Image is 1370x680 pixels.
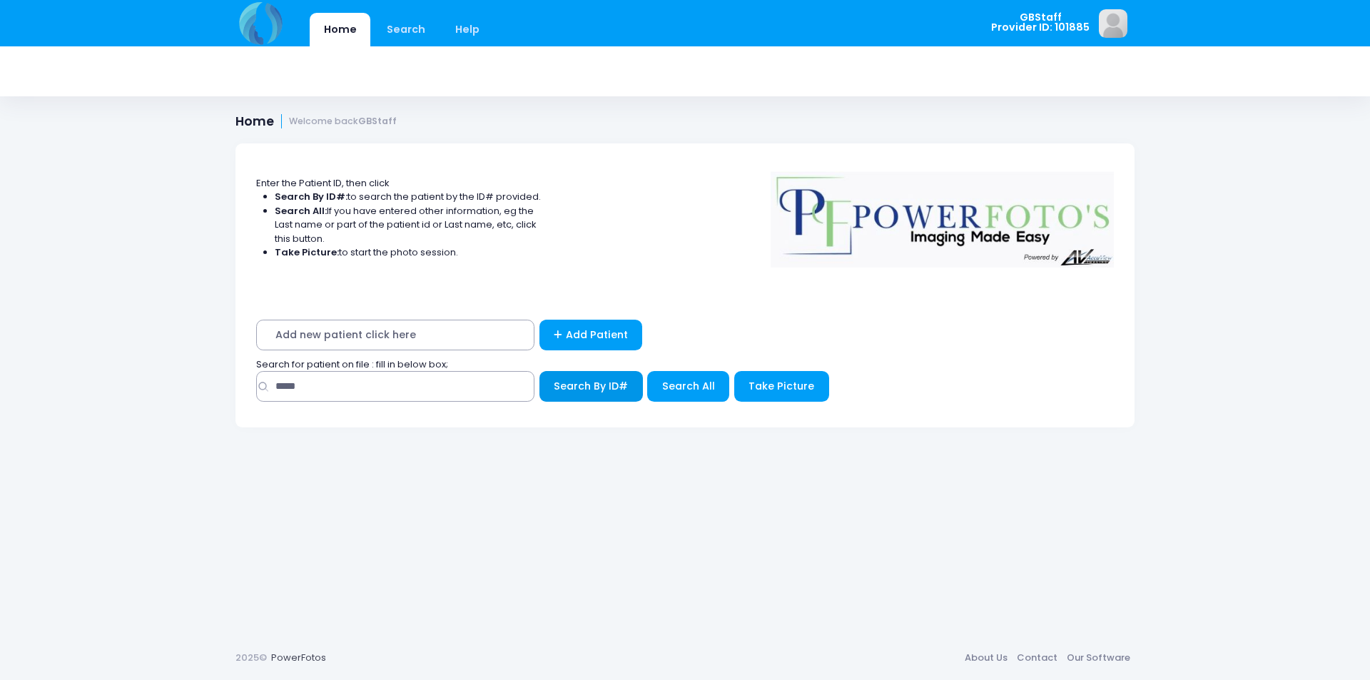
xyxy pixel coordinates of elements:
a: About Us [960,645,1012,671]
a: Help [442,13,494,46]
span: Add new patient click here [256,320,534,350]
strong: GBStaff [358,115,397,127]
strong: Take Picture: [275,245,339,259]
span: Search for patient on file : fill in below box; [256,357,448,371]
span: 2025© [235,651,267,664]
small: Welcome back [289,116,397,127]
span: Enter the Patient ID, then click [256,176,390,190]
a: Search [372,13,439,46]
a: Contact [1012,645,1062,671]
img: Logo [764,162,1121,268]
li: If you have entered other information, eg the Last name or part of the patient id or Last name, e... [275,204,542,246]
li: to start the photo session. [275,245,542,260]
a: Add Patient [539,320,643,350]
button: Search By ID# [539,371,643,402]
button: Search All [647,371,729,402]
li: to search the patient by the ID# provided. [275,190,542,204]
a: Home [310,13,370,46]
a: PowerFotos [271,651,326,664]
h1: Home [235,114,397,129]
button: Take Picture [734,371,829,402]
span: Search By ID# [554,379,628,393]
a: Our Software [1062,645,1135,671]
span: Search All [662,379,715,393]
strong: Search By ID#: [275,190,347,203]
strong: Search All: [275,204,327,218]
span: GBStaff Provider ID: 101885 [991,12,1090,33]
img: image [1099,9,1127,38]
span: Take Picture [749,379,814,393]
